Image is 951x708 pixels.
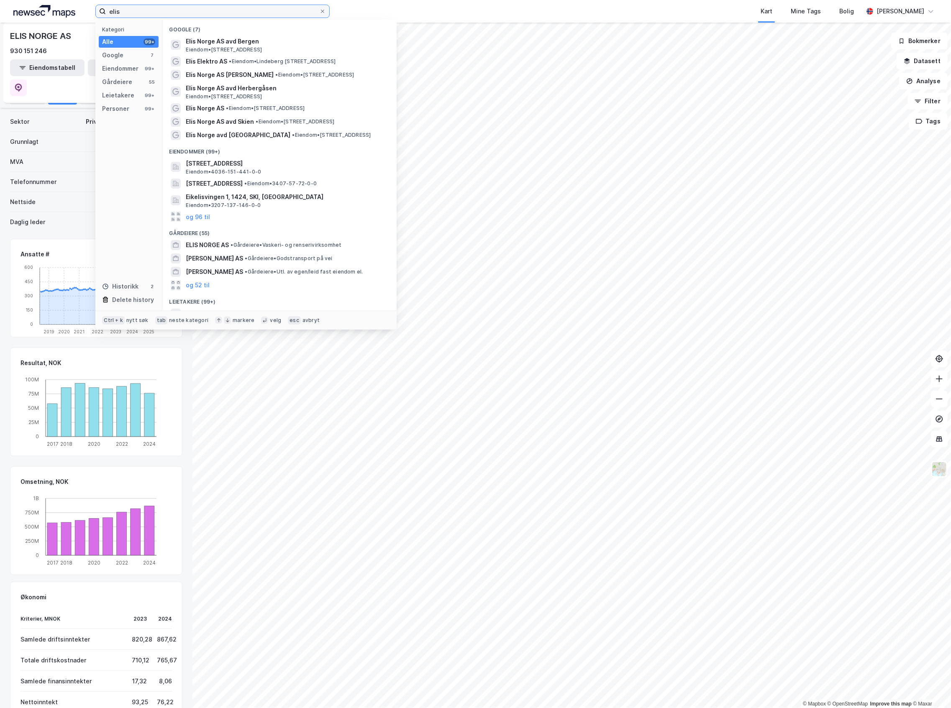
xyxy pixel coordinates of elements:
[44,329,54,334] tspan: 2019
[231,242,233,248] span: •
[21,592,46,602] div: Økonomi
[102,316,125,325] div: Ctrl + k
[92,329,103,334] tspan: 2022
[275,72,278,78] span: •
[36,552,39,558] tspan: 0
[761,6,772,16] div: Kart
[10,197,36,207] div: Nettside
[186,158,387,169] span: [STREET_ADDRESS]
[132,616,147,622] div: 2023
[828,701,868,707] a: OpenStreetMap
[909,668,951,708] iframe: Chat Widget
[10,59,85,76] button: Eiendomstabell
[186,253,243,263] span: [PERSON_NAME] AS
[909,668,951,708] div: Kontrollprogram for chat
[102,26,159,33] div: Kategori
[245,255,247,261] span: •
[25,538,39,544] tspan: 250M
[28,391,39,397] tspan: 75M
[275,72,354,78] span: Eiendom • [STREET_ADDRESS]
[155,316,168,325] div: tab
[186,103,224,113] span: Elis Norge AS
[288,316,301,325] div: esc
[110,329,121,334] tspan: 2023
[897,53,948,69] button: Datasett
[229,58,231,64] span: •
[21,657,122,664] div: Totale driftskostnader
[244,180,247,187] span: •
[10,137,38,147] div: Grunnlagt
[162,292,397,307] div: Leietakere (99+)
[186,169,261,175] span: Eiendom • 4036-151-441-0-0
[126,317,149,324] div: nytt søk
[186,267,243,277] span: [PERSON_NAME] AS
[162,142,397,157] div: Eiendommer (99+)
[102,37,113,47] div: Alle
[36,433,39,440] tspan: 0
[244,180,317,187] span: Eiendom • 3407-57-72-0-0
[292,132,371,138] span: Eiendom • [STREET_ADDRESS]
[186,117,254,127] span: Elis Norge AS avd Skien
[24,265,33,270] tspan: 600
[25,293,33,298] tspan: 300
[899,73,948,89] button: Analyse
[186,202,261,209] span: Eiendom • 3207-137-146-0-0
[25,509,39,516] tspan: 750M
[60,560,72,566] tspan: 2018
[10,157,23,167] div: MVA
[186,212,210,222] button: og 96 til
[162,20,397,35] div: Google (7)
[25,524,39,530] tspan: 500M
[186,240,229,250] span: ELIS NORGE AS
[21,477,172,487] div: Omsetning, NOK
[803,701,826,707] a: Mapbox
[186,280,210,290] button: og 52 til
[157,616,172,622] div: 2024
[226,105,305,112] span: Eiendom • [STREET_ADDRESS]
[21,698,122,705] div: Nettoinntekt
[891,33,948,49] button: Bokmerker
[157,657,172,664] div: 765,67
[74,329,85,334] tspan: 2021
[21,249,172,259] div: Ansatte #
[245,255,332,262] span: Gårdeiere • Godstransport på vei
[30,322,33,327] tspan: 0
[870,701,912,707] a: Improve this map
[88,59,162,76] button: Leietakertabell
[102,64,138,74] div: Eiendommer
[106,5,319,18] input: Søk på adresse, matrikkel, gårdeiere, leietakere eller personer
[229,58,336,65] span: Eiendom • Lindeberg [STREET_ADDRESS]
[186,36,387,46] span: Elis Norge AS avd Bergen
[233,317,254,324] div: markere
[132,636,147,643] div: 820,28
[21,358,172,368] div: Resultat, NOK
[25,279,33,284] tspan: 450
[186,130,290,140] span: Elis Norge avd [GEOGRAPHIC_DATA]
[33,495,39,501] tspan: 1B
[162,223,397,238] div: Gårdeiere (55)
[102,104,129,114] div: Personer
[13,5,75,18] img: logo.a4113a55bc3d86da70a041830d287a7e.svg
[10,117,29,127] div: Sektor
[157,677,172,685] div: 8,06
[88,560,100,566] tspan: 2020
[102,50,123,60] div: Google
[58,329,70,334] tspan: 2020
[245,268,247,275] span: •
[157,698,172,705] div: 76,22
[143,560,156,566] tspan: 2024
[157,636,172,643] div: 867,62
[132,677,147,685] div: 17,32
[907,93,948,110] button: Filter
[21,636,122,643] div: Samlede driftsinntekter
[88,441,100,447] tspan: 2020
[116,441,128,447] tspan: 2022
[21,677,122,685] div: Samlede finansinntekter
[186,56,227,66] span: Elis Elektro AS
[839,6,854,16] div: Bolig
[10,29,72,43] div: ELIS NORGE AS
[270,317,281,324] div: velg
[186,70,274,80] span: Elis Norge AS [PERSON_NAME]
[10,177,56,187] div: Telefonnummer
[28,405,39,411] tspan: 50M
